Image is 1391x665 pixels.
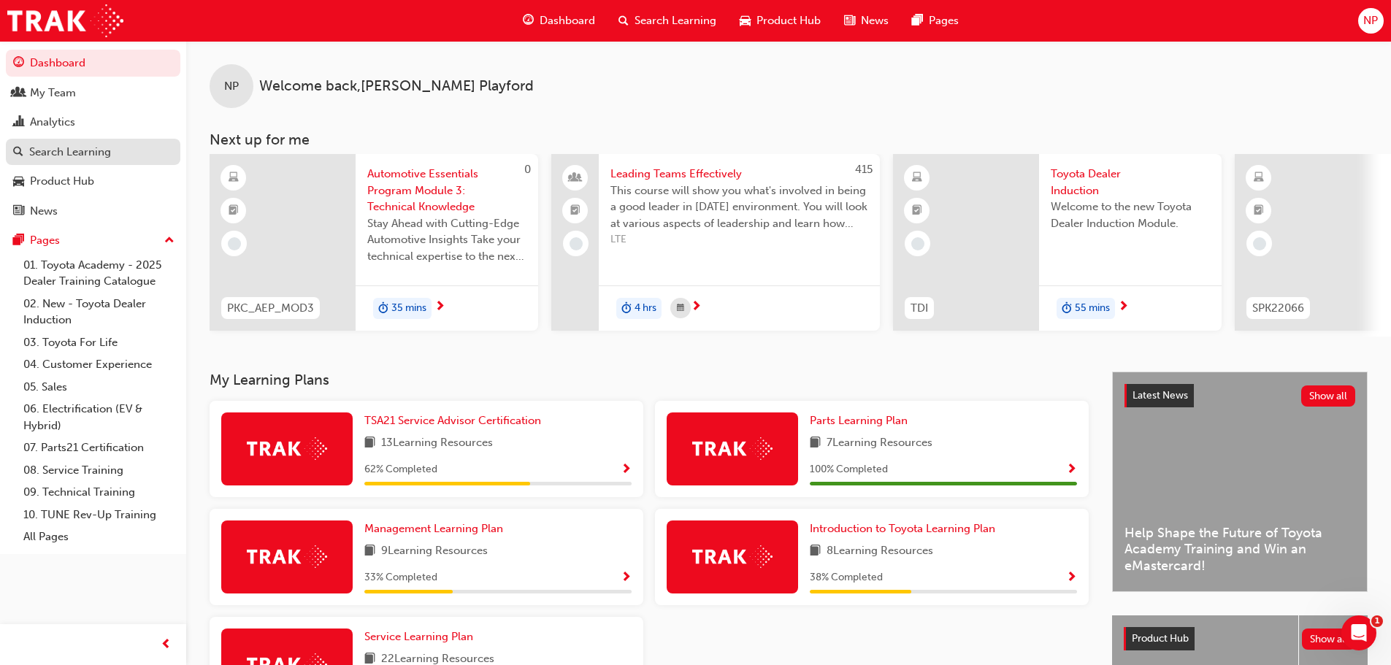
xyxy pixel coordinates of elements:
span: Show Progress [621,464,632,477]
a: My Team [6,80,180,107]
a: Latest NewsShow all [1124,384,1355,407]
span: NP [224,78,239,95]
span: calendar-icon [677,299,684,318]
span: learningRecordVerb_NONE-icon [1253,237,1266,250]
span: booktick-icon [1254,201,1264,220]
div: News [30,203,58,220]
span: booktick-icon [912,201,922,220]
span: search-icon [618,12,629,30]
span: Welcome back , [PERSON_NAME] Playford [259,78,534,95]
span: 1 [1371,615,1383,627]
img: Trak [692,545,773,568]
span: 100 % Completed [810,461,888,478]
img: Trak [247,545,327,568]
span: search-icon [13,146,23,159]
button: Show Progress [621,461,632,479]
a: 02. New - Toyota Dealer Induction [18,293,180,331]
span: booktick-icon [570,201,580,220]
button: NP [1358,8,1384,34]
span: learningRecordVerb_NONE-icon [228,237,241,250]
a: 03. Toyota For Life [18,331,180,354]
button: Show Progress [1066,461,1077,479]
a: 05. Sales [18,376,180,399]
a: TSA21 Service Advisor Certification [364,412,547,429]
span: 9 Learning Resources [381,542,488,561]
a: search-iconSearch Learning [607,6,728,36]
span: 7 Learning Resources [827,434,932,453]
span: learningResourceType_ELEARNING-icon [912,169,922,188]
span: Search Learning [635,12,716,29]
a: news-iconNews [832,6,900,36]
span: duration-icon [378,299,388,318]
a: guage-iconDashboard [511,6,607,36]
button: Show Progress [621,569,632,587]
span: Help Shape the Future of Toyota Academy Training and Win an eMastercard! [1124,525,1355,574]
span: learningResourceType_ELEARNING-icon [1254,169,1264,188]
span: prev-icon [161,636,172,654]
a: Management Learning Plan [364,520,509,537]
span: Stay Ahead with Cutting-Edge Automotive Insights Take your technical expertise to the next level ... [367,215,526,265]
span: pages-icon [13,234,24,247]
span: Management Learning Plan [364,522,503,535]
span: chart-icon [13,116,24,129]
a: TDIToyota Dealer InductionWelcome to the new Toyota Dealer Induction Module.duration-icon55 mins [893,154,1222,331]
a: Dashboard [6,50,180,77]
span: next-icon [1118,301,1129,314]
a: 0PKC_AEP_MOD3Automotive Essentials Program Module 3: Technical KnowledgeStay Ahead with Cutting-E... [210,154,538,331]
span: Show Progress [1066,464,1077,477]
a: All Pages [18,526,180,548]
iframe: Intercom live chat [1341,615,1376,650]
span: Product Hub [756,12,821,29]
h3: My Learning Plans [210,372,1089,388]
a: Latest NewsShow allHelp Shape the Future of Toyota Academy Training and Win an eMastercard! [1112,372,1368,592]
div: Pages [30,232,60,249]
span: 55 mins [1075,300,1110,317]
div: Analytics [30,114,75,131]
span: Dashboard [540,12,595,29]
span: 35 mins [391,300,426,317]
span: 33 % Completed [364,569,437,586]
span: learningRecordVerb_NONE-icon [570,237,583,250]
span: car-icon [13,175,24,188]
a: Introduction to Toyota Learning Plan [810,520,1001,537]
span: Show Progress [621,572,632,585]
a: 01. Toyota Academy - 2025 Dealer Training Catalogue [18,254,180,293]
span: Automotive Essentials Program Module 3: Technical Knowledge [367,166,526,215]
span: people-icon [13,87,24,100]
span: Product Hub [1132,632,1189,645]
span: Toyota Dealer Induction [1051,166,1210,199]
span: people-icon [570,169,580,188]
a: 08. Service Training [18,459,180,482]
span: NP [1363,12,1378,29]
span: learningResourceType_ELEARNING-icon [229,169,239,188]
div: My Team [30,85,76,101]
span: 415 [855,163,873,176]
span: PKC_AEP_MOD3 [227,300,314,317]
a: car-iconProduct Hub [728,6,832,36]
span: TDI [911,300,928,317]
span: Parts Learning Plan [810,414,908,427]
span: Welcome to the new Toyota Dealer Induction Module. [1051,199,1210,231]
span: 8 Learning Resources [827,542,933,561]
span: Show Progress [1066,572,1077,585]
span: booktick-icon [229,201,239,220]
span: Service Learning Plan [364,630,473,643]
img: Trak [7,4,123,37]
span: next-icon [691,301,702,314]
a: Product Hub [6,168,180,195]
span: book-icon [810,542,821,561]
span: guage-icon [13,57,24,70]
span: 38 % Completed [810,569,883,586]
a: News [6,198,180,225]
span: news-icon [844,12,855,30]
a: Product HubShow all [1124,627,1356,650]
span: This course will show you what's involved in being a good leader in [DATE] environment. You will ... [610,182,868,232]
span: guage-icon [523,12,534,30]
a: Search Learning [6,139,180,166]
a: pages-iconPages [900,6,970,36]
span: pages-icon [912,12,923,30]
span: LTE [610,231,868,248]
span: up-icon [164,231,175,250]
a: Analytics [6,109,180,136]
